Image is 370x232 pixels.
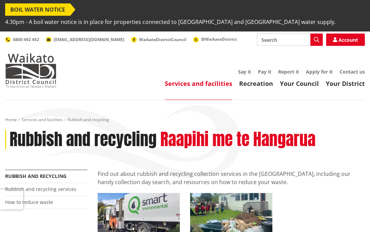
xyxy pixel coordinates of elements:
a: Home [5,117,17,123]
a: Say it [238,68,251,75]
a: How to reduce waste [5,199,53,205]
a: Recreation [239,79,273,88]
a: [EMAIL_ADDRESS][DOMAIN_NAME] [46,37,124,42]
a: Contact us [340,68,365,75]
nav: breadcrumb [5,117,365,123]
a: @WaikatoDistrict [193,36,237,42]
span: [EMAIL_ADDRESS][DOMAIN_NAME] [54,37,124,42]
a: Services and facilities [165,79,232,88]
a: Rubbish and recycling services [5,186,76,192]
a: WaikatoDistrictCouncil [131,37,186,42]
span: BOIL WATER NOTICE [5,3,70,16]
input: Search input [257,34,323,46]
span: 4.30pm - A boil water notice is in place for properties connected to [GEOGRAPHIC_DATA] and [GEOGR... [5,16,336,28]
a: Your District [326,79,365,88]
a: Pay it [258,68,271,75]
h2: Raapihi me te Hangarua [160,130,316,150]
span: @WaikatoDistrict [201,36,237,42]
h1: Rubbish and recycling [10,130,157,150]
a: 0800 492 452 [5,37,39,42]
a: Account [326,34,365,46]
span: Rubbish and recycling [67,117,109,123]
span: WaikatoDistrictCouncil [139,37,186,42]
a: Report it [278,68,299,75]
img: Waikato District Council - Te Kaunihera aa Takiwaa o Waikato [5,53,57,88]
span: 0800 492 452 [13,37,39,42]
a: Rubbish and recycling [5,173,66,179]
a: Your Council [280,79,319,88]
p: Find out about rubbish and recycling collection services in the [GEOGRAPHIC_DATA], including our ... [98,170,365,186]
a: Services and facilities [22,117,63,123]
a: Apply for it [306,68,333,75]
